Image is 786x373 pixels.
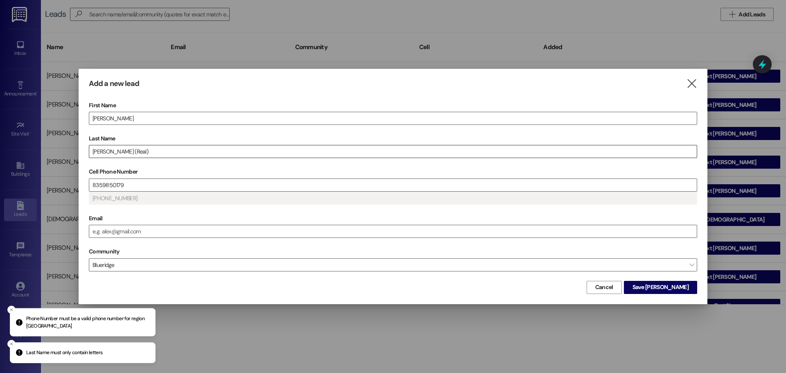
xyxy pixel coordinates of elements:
[89,212,697,225] label: Email
[595,283,613,292] span: Cancel
[89,258,697,271] span: Blueridge
[89,225,697,237] input: e.g. alex@gmail.com
[7,340,16,348] button: Close toast
[587,281,622,294] button: Cancel
[89,145,697,158] input: e.g. Smith
[89,245,120,258] label: Community
[89,132,697,145] label: Last Name
[89,165,697,178] label: Cell Phone Number
[7,306,16,314] button: Close toast
[89,99,697,112] label: First Name
[686,79,697,88] i: 
[89,112,697,124] input: e.g. Alex
[26,315,149,330] p: Phone Number must be a valid phone number for region [GEOGRAPHIC_DATA]
[632,283,689,292] span: Save [PERSON_NAME]
[624,281,697,294] button: Save [PERSON_NAME]
[89,79,139,88] h3: Add a new lead
[26,349,103,357] p: Last Name must only contain letters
